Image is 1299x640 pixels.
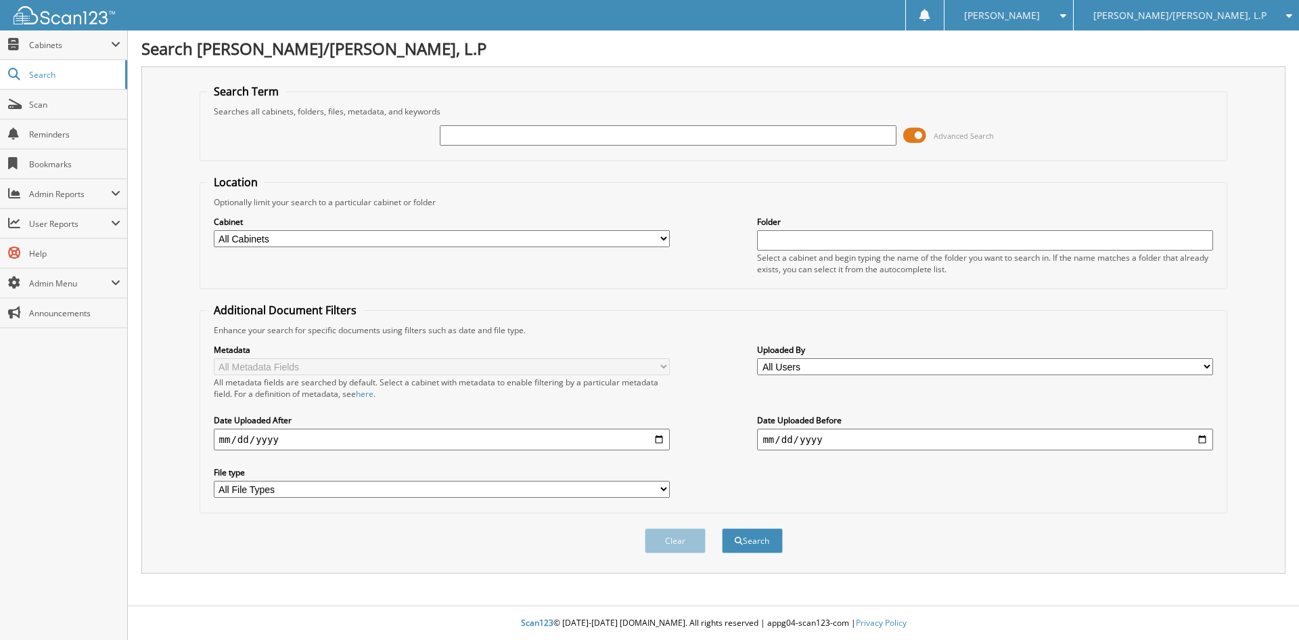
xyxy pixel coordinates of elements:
[29,188,111,200] span: Admin Reports
[207,106,1221,117] div: Searches all cabinets, folders, files, metadata, and keywords
[1093,12,1267,20] span: [PERSON_NAME]/[PERSON_NAME], L.P
[207,84,286,99] legend: Search Term
[29,218,111,230] span: User Reports
[14,6,115,24] img: scan123-logo-white.svg
[207,196,1221,208] div: Optionally limit your search to a particular cabinet or folder
[356,388,373,400] a: here
[934,131,994,141] span: Advanced Search
[207,324,1221,336] div: Enhance your search for specific documents using filters such as date and file type.
[722,528,783,553] button: Search
[964,12,1040,20] span: [PERSON_NAME]
[29,69,118,81] span: Search
[856,617,907,628] a: Privacy Policy
[29,248,120,259] span: Help
[141,37,1285,60] h1: Search [PERSON_NAME]/[PERSON_NAME], L.P
[29,39,111,51] span: Cabinets
[1231,575,1299,640] iframe: Chat Widget
[214,429,670,450] input: start
[757,414,1213,426] label: Date Uploaded Before
[29,278,111,289] span: Admin Menu
[757,216,1213,228] label: Folder
[214,377,670,400] div: All metadata fields are searched by default. Select a cabinet with metadata to enable filtering b...
[128,607,1299,640] div: © [DATE]-[DATE] [DOMAIN_NAME]. All rights reserved | appg04-scan123-com |
[214,344,670,356] label: Metadata
[207,175,265,190] legend: Location
[645,528,706,553] button: Clear
[521,617,553,628] span: Scan123
[214,414,670,426] label: Date Uploaded After
[757,429,1213,450] input: end
[29,307,120,319] span: Announcements
[29,129,120,140] span: Reminders
[29,158,120,170] span: Bookmarks
[757,344,1213,356] label: Uploaded By
[29,99,120,110] span: Scan
[757,252,1213,275] div: Select a cabinet and begin typing the name of the folder you want to search in. If the name match...
[207,303,363,318] legend: Additional Document Filters
[214,467,670,478] label: File type
[214,216,670,228] label: Cabinet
